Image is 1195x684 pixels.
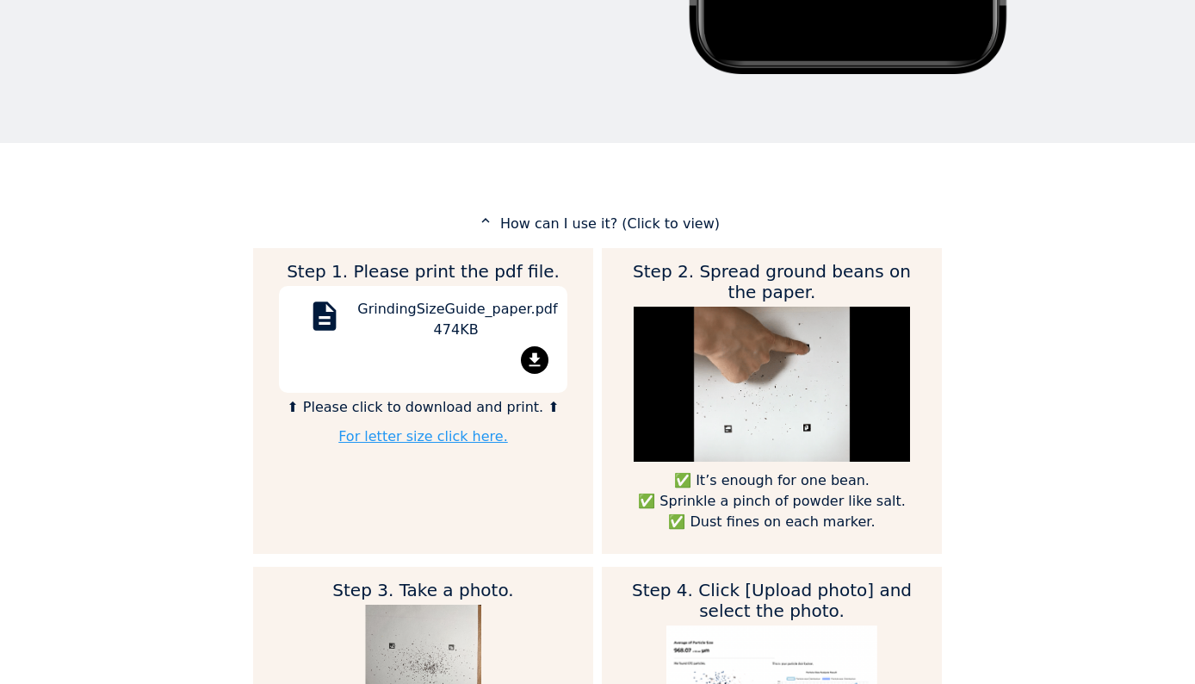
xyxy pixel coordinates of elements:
p: ✅ It’s enough for one bean. ✅ Sprinkle a pinch of powder like salt. ✅ Dust fines on each marker. [628,470,916,532]
a: For letter size click here. [338,428,508,445]
div: GrindingSizeGuide_paper.pdf 474KB [357,299,554,346]
img: guide [634,307,910,462]
mat-icon: description [304,299,345,340]
p: ⬆ Please click to download and print. ⬆ [279,397,567,418]
mat-icon: file_download [521,346,548,374]
h2: Step 1. Please print the pdf file. [279,261,567,282]
mat-icon: expand_less [475,213,496,228]
h2: Step 2. Spread ground beans on the paper. [628,261,916,302]
p: How can I use it? (Click to view) [253,213,942,234]
h2: Step 4. Click [Upload photo] and select the photo. [628,580,916,621]
h2: Step 3. Take a photo. [279,580,567,600]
